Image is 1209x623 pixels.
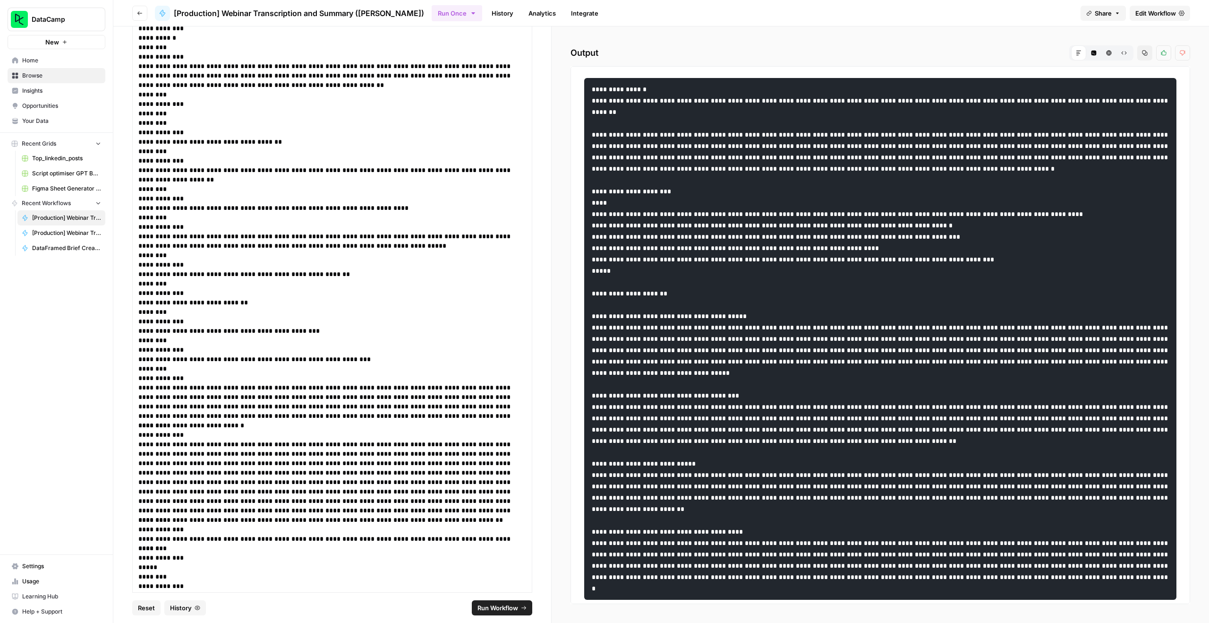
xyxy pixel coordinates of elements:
span: [Production] Webinar Transcription and Summary ([PERSON_NAME]) [32,214,101,222]
a: Figma Sheet Generator for Social [17,181,105,196]
a: Insights [8,83,105,98]
button: Run Once [432,5,482,21]
a: Edit Workflow [1130,6,1190,21]
span: Top_linkedin_posts [32,154,101,163]
h2: Output [570,45,1190,61]
span: Script optimiser GPT Build V2 Grid [32,169,101,178]
a: Top_linkedin_posts [17,151,105,166]
span: [Production] Webinar Transcription and Summary ([PERSON_NAME]) [174,8,424,19]
a: Opportunities [8,98,105,113]
button: Run Workflow [472,600,532,615]
button: Share [1081,6,1126,21]
span: DataFramed Brief Creator - Rhys v5 [32,244,101,252]
span: New [45,37,59,47]
span: Learning Hub [22,592,101,601]
span: Recent Grids [22,139,56,148]
span: Opportunities [22,102,101,110]
a: [Production] Webinar Transcription and Summary for the [17,225,105,241]
button: Recent Grids [8,137,105,151]
span: Edit Workflow [1135,9,1176,18]
a: Home [8,53,105,68]
span: [Production] Webinar Transcription and Summary for the [32,229,101,237]
span: Share [1095,9,1112,18]
button: Help + Support [8,604,105,619]
a: History [486,6,519,21]
span: Home [22,56,101,65]
button: Recent Workflows [8,196,105,210]
a: Analytics [523,6,562,21]
a: Your Data [8,113,105,129]
button: History [164,600,206,615]
span: Your Data [22,117,101,125]
span: Browse [22,71,101,80]
button: New [8,35,105,49]
span: Recent Workflows [22,199,71,208]
span: Run Workflow [477,603,518,613]
span: Settings [22,562,101,571]
a: Browse [8,68,105,83]
span: Usage [22,577,101,586]
span: Reset [138,603,155,613]
a: Settings [8,559,105,574]
a: DataFramed Brief Creator - Rhys v5 [17,241,105,256]
a: Usage [8,574,105,589]
a: [Production] Webinar Transcription and Summary ([PERSON_NAME]) [155,6,424,21]
span: Figma Sheet Generator for Social [32,184,101,193]
span: History [170,603,192,613]
button: Workspace: DataCamp [8,8,105,31]
button: Reset [132,600,161,615]
span: DataCamp [32,15,89,24]
a: Learning Hub [8,589,105,604]
a: [Production] Webinar Transcription and Summary ([PERSON_NAME]) [17,210,105,225]
img: DataCamp Logo [11,11,28,28]
span: Help + Support [22,607,101,616]
span: Insights [22,87,101,95]
a: Script optimiser GPT Build V2 Grid [17,166,105,181]
a: Integrate [565,6,604,21]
